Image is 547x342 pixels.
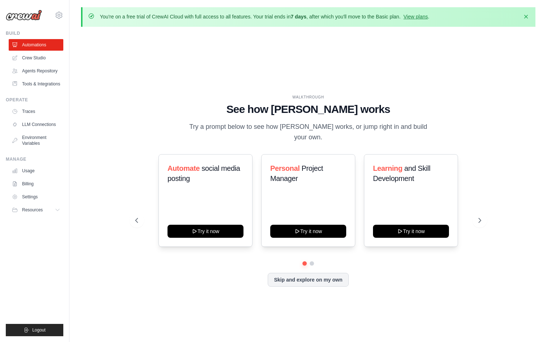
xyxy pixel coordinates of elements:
[403,14,428,20] a: View plans
[9,191,63,203] a: Settings
[32,327,46,333] span: Logout
[6,30,63,36] div: Build
[168,164,200,172] span: Automate
[135,103,482,116] h1: See how [PERSON_NAME] works
[168,164,240,182] span: social media posting
[270,164,323,182] span: Project Manager
[6,324,63,336] button: Logout
[9,52,63,64] a: Crew Studio
[9,165,63,177] a: Usage
[373,225,449,238] button: Try it now
[270,225,346,238] button: Try it now
[168,225,243,238] button: Try it now
[9,39,63,51] a: Automations
[268,273,348,287] button: Skip and explore on my own
[9,106,63,117] a: Traces
[9,204,63,216] button: Resources
[270,164,300,172] span: Personal
[6,10,42,21] img: Logo
[373,164,402,172] span: Learning
[9,132,63,149] a: Environment Variables
[100,13,429,20] p: You're on a free trial of CrewAI Cloud with full access to all features. Your trial ends in , aft...
[9,119,63,130] a: LLM Connections
[291,14,306,20] strong: 7 days
[135,94,482,100] div: WALKTHROUGH
[22,207,43,213] span: Resources
[9,78,63,90] a: Tools & Integrations
[6,97,63,103] div: Operate
[6,156,63,162] div: Manage
[187,122,430,143] p: Try a prompt below to see how [PERSON_NAME] works, or jump right in and build your own.
[9,65,63,77] a: Agents Repository
[9,178,63,190] a: Billing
